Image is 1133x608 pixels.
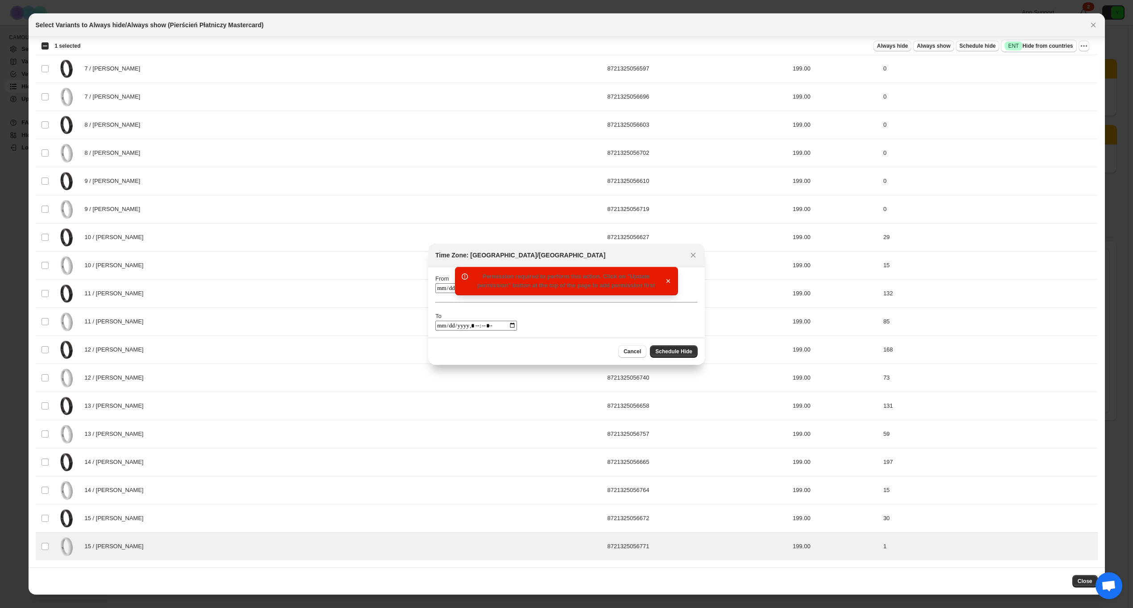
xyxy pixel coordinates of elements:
[790,505,881,533] td: 199.00
[881,83,1097,111] td: 0
[435,275,449,282] label: From
[604,392,790,420] td: 8721325056658
[435,251,605,260] h2: Time Zone: [GEOGRAPHIC_DATA]/[GEOGRAPHIC_DATA]
[790,336,881,364] td: 199.00
[790,476,881,505] td: 199.00
[55,142,78,164] img: ring_bialy_grawer_a9238083-705e-4100-ae26-abdcb23e0989.webp
[881,476,1097,505] td: 15
[85,261,149,270] span: 10 / [PERSON_NAME]
[881,533,1097,561] td: 1
[881,420,1097,448] td: 59
[881,55,1097,83] td: 0
[881,392,1097,420] td: 131
[55,395,78,417] img: ring_czarny_grawer_ea30b5dc-03a1-4273-b445-1171093530a1.webp
[55,367,78,389] img: ring_bialy_grawer_a9238083-705e-4100-ae26-abdcb23e0989.webp
[85,64,145,73] span: 7 / [PERSON_NAME]
[36,21,264,29] h2: Select Variants to Always hide/Always show (Pierścień Płatniczy Mastercard)
[85,149,145,157] span: 8 / [PERSON_NAME]
[881,195,1097,223] td: 0
[55,507,78,529] img: ring_czarny_grawer_ea30b5dc-03a1-4273-b445-1171093530a1.webp
[85,233,149,242] span: 10 / [PERSON_NAME]
[55,535,78,558] img: ring_bialy_grawer_a9238083-705e-4100-ae26-abdcb23e0989.webp
[1072,575,1098,587] button: Close
[85,317,149,326] span: 11 / [PERSON_NAME]
[624,348,641,355] span: Cancel
[881,139,1097,167] td: 0
[881,252,1097,280] td: 15
[618,345,646,358] button: Cancel
[55,282,78,305] img: ring_czarny_grawer_ea30b5dc-03a1-4273-b445-1171093530a1.webp
[881,336,1097,364] td: 168
[956,41,999,51] button: Schedule hide
[604,83,790,111] td: 8721325056696
[650,345,698,358] button: Schedule Hide
[1087,19,1100,31] button: Close
[85,430,149,438] span: 13 / [PERSON_NAME]
[85,458,149,467] span: 14 / [PERSON_NAME]
[790,448,881,476] td: 199.00
[604,223,790,252] td: 8721325056627
[877,42,908,50] span: Always hide
[881,167,1097,195] td: 0
[604,167,790,195] td: 8721325056610
[790,195,881,223] td: 199.00
[85,486,149,495] span: 14 / [PERSON_NAME]
[790,252,881,280] td: 199.00
[687,249,699,261] button: Close
[881,223,1097,252] td: 29
[604,476,790,505] td: 8721325056764
[1005,41,1073,50] span: Hide from countries
[604,420,790,448] td: 8721325056757
[790,55,881,83] td: 199.00
[85,345,149,354] span: 12 / [PERSON_NAME]
[1078,578,1092,585] span: Close
[85,514,149,523] span: 15 / [PERSON_NAME]
[881,505,1097,533] td: 30
[435,313,442,319] label: To
[55,58,78,80] img: ring_czarny_grawer_ea30b5dc-03a1-4273-b445-1171093530a1.webp
[881,364,1097,392] td: 73
[604,195,790,223] td: 8721325056719
[85,205,145,214] span: 9 / [PERSON_NAME]
[55,339,78,361] img: ring_czarny_grawer_ea30b5dc-03a1-4273-b445-1171093530a1.webp
[881,448,1097,476] td: 197
[790,364,881,392] td: 199.00
[790,420,881,448] td: 199.00
[1079,41,1089,51] button: More actions
[913,41,954,51] button: Always show
[1096,572,1122,599] a: Open chat
[1008,42,1019,50] span: ENT
[604,533,790,561] td: 8721325056771
[85,373,149,382] span: 12 / [PERSON_NAME]
[55,114,78,136] img: ring_czarny_grawer_ea30b5dc-03a1-4273-b445-1171093530a1.webp
[790,280,881,308] td: 199.00
[959,42,996,50] span: Schedule hide
[55,226,78,248] img: ring_czarny_grawer_ea30b5dc-03a1-4273-b445-1171093530a1.webp
[1001,40,1076,52] button: SuccessENTHide from countries
[790,223,881,252] td: 199.00
[604,364,790,392] td: 8721325056740
[604,111,790,139] td: 8721325056603
[790,167,881,195] td: 199.00
[55,170,78,192] img: ring_czarny_grawer_ea30b5dc-03a1-4273-b445-1171093530a1.webp
[604,55,790,83] td: 8721325056597
[85,177,145,186] span: 9 / [PERSON_NAME]
[917,42,950,50] span: Always show
[55,42,81,50] span: 1 selected
[85,289,149,298] span: 11 / [PERSON_NAME]
[604,505,790,533] td: 8721325056672
[55,479,78,501] img: ring_bialy_grawer_a9238083-705e-4100-ae26-abdcb23e0989.webp
[85,92,145,101] span: 7 / [PERSON_NAME]
[790,308,881,336] td: 199.00
[85,120,145,129] span: 8 / [PERSON_NAME]
[55,86,78,108] img: ring_bialy_grawer_a9238083-705e-4100-ae26-abdcb23e0989.webp
[55,254,78,277] img: ring_bialy_grawer_a9238083-705e-4100-ae26-abdcb23e0989.webp
[477,273,655,289] span: Permission required to perform this action. Click on "Update permission" button at the top of the...
[85,401,149,410] span: 13 / [PERSON_NAME]
[790,392,881,420] td: 199.00
[881,308,1097,336] td: 85
[655,348,692,355] span: Schedule Hide
[85,542,149,551] span: 15 / [PERSON_NAME]
[873,41,911,51] button: Always hide
[55,451,78,473] img: ring_czarny_grawer_ea30b5dc-03a1-4273-b445-1171093530a1.webp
